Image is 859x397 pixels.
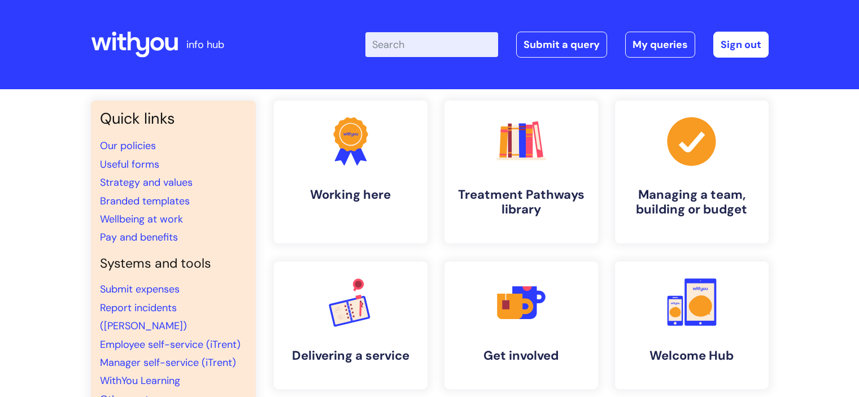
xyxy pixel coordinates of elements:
[100,176,193,189] a: Strategy and values
[186,36,224,54] p: info hub
[615,101,769,243] a: Managing a team, building or budget
[100,110,247,128] h3: Quick links
[100,374,180,387] a: WithYou Learning
[100,282,180,296] a: Submit expenses
[100,158,159,171] a: Useful forms
[100,194,190,208] a: Branded templates
[454,348,589,363] h4: Get involved
[624,187,760,217] h4: Managing a team, building or budget
[454,187,589,217] h4: Treatment Pathways library
[100,230,178,244] a: Pay and benefits
[100,338,241,351] a: Employee self-service (iTrent)
[274,261,428,389] a: Delivering a service
[283,187,418,202] h4: Working here
[615,261,769,389] a: Welcome Hub
[100,139,156,152] a: Our policies
[365,32,498,57] input: Search
[365,32,769,58] div: | -
[100,212,183,226] a: Wellbeing at work
[283,348,418,363] h4: Delivering a service
[713,32,769,58] a: Sign out
[444,101,598,243] a: Treatment Pathways library
[100,301,187,333] a: Report incidents ([PERSON_NAME])
[444,261,598,389] a: Get involved
[100,356,236,369] a: Manager self-service (iTrent)
[516,32,607,58] a: Submit a query
[274,101,428,243] a: Working here
[625,32,695,58] a: My queries
[624,348,760,363] h4: Welcome Hub
[100,256,247,272] h4: Systems and tools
